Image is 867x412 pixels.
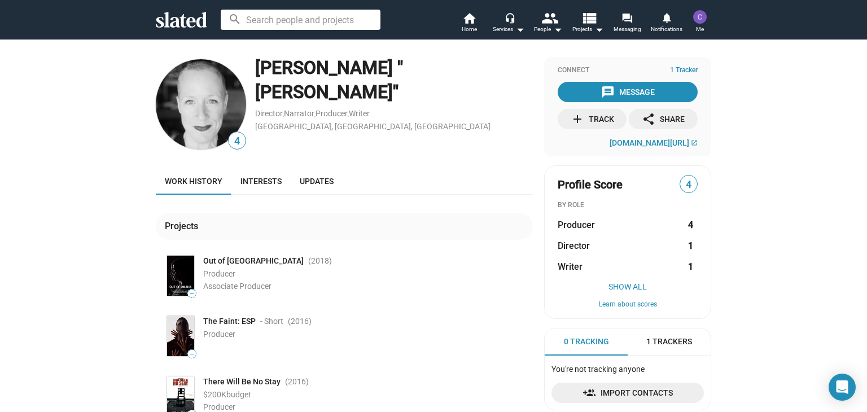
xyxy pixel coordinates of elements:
[348,111,349,117] span: ,
[188,291,196,297] span: —
[651,23,682,36] span: Notifications
[462,23,477,36] span: Home
[642,112,655,126] mat-icon: share
[696,23,704,36] span: Me
[493,23,524,36] div: Services
[601,85,615,99] mat-icon: message
[558,82,698,102] button: Message
[614,23,641,36] span: Messaging
[156,168,231,195] a: Work history
[551,365,645,374] span: You're not tracking anyone
[203,376,281,387] span: There Will Be No Stay
[291,168,343,195] a: Updates
[240,177,282,186] span: Interests
[680,177,697,192] span: 4
[167,256,194,296] img: Poster: Out of Omaha
[558,261,583,273] span: Writer
[670,66,698,75] span: 1 Tracker
[647,11,686,36] a: Notifications
[592,23,606,36] mat-icon: arrow_drop_down
[686,8,713,37] button: C FreemanMe
[300,177,334,186] span: Updates
[691,139,698,146] mat-icon: open_in_new
[255,56,533,104] div: [PERSON_NAME] "[PERSON_NAME]"
[203,282,272,291] span: Associate Producer
[285,376,309,387] span: (2016 )
[462,11,476,25] mat-icon: home
[568,11,607,36] button: Projects
[646,336,692,347] span: 1 Trackers
[308,256,332,266] span: (2018 )
[571,109,614,129] div: Track
[528,11,568,36] button: People
[558,282,698,291] button: Show All
[255,109,283,118] a: Director
[642,109,685,129] div: Share
[661,12,672,23] mat-icon: notifications
[316,109,348,118] a: Producer
[203,402,235,411] span: Producer
[551,383,704,403] a: Import Contacts
[226,390,251,399] span: budget
[314,111,316,117] span: ,
[203,316,256,327] span: The Faint: ESP
[558,177,623,192] span: Profile Score
[558,109,627,129] button: Track
[571,112,584,126] mat-icon: add
[229,134,246,149] span: 4
[551,23,564,36] mat-icon: arrow_drop_down
[489,11,528,36] button: Services
[581,10,597,26] mat-icon: view_list
[610,138,689,147] span: [DOMAIN_NAME][URL]
[349,109,370,118] a: Writer
[541,10,558,26] mat-icon: people
[165,220,203,232] div: Projects
[601,82,655,102] div: Message
[283,111,284,117] span: ,
[621,12,632,23] mat-icon: forum
[167,316,194,356] img: Poster: The Faint: ESP
[255,122,491,131] a: [GEOGRAPHIC_DATA], [GEOGRAPHIC_DATA], [GEOGRAPHIC_DATA]
[561,383,695,403] span: Import Contacts
[260,316,283,327] span: - Short
[693,10,707,24] img: C Freeman
[564,336,609,347] span: 0 Tracking
[449,11,489,36] a: Home
[203,256,304,266] span: Out of [GEOGRAPHIC_DATA]
[534,23,562,36] div: People
[558,219,595,231] span: Producer
[203,269,235,278] span: Producer
[607,11,647,36] a: Messaging
[610,138,698,147] a: [DOMAIN_NAME][URL]
[558,300,698,309] button: Learn about scores
[829,374,856,401] div: Open Intercom Messenger
[165,177,222,186] span: Work history
[203,390,226,399] span: $200K
[188,351,196,357] span: —
[505,12,515,23] mat-icon: headset_mic
[288,316,312,327] span: (2016 )
[558,66,698,75] div: Connect
[688,240,693,252] strong: 1
[284,109,314,118] a: Narrator
[513,23,527,36] mat-icon: arrow_drop_down
[688,261,693,273] strong: 1
[203,330,235,339] span: Producer
[156,59,246,150] img: Patty Ann "Dillon"
[688,219,693,231] strong: 4
[221,10,380,30] input: Search people and projects
[231,168,291,195] a: Interests
[572,23,603,36] span: Projects
[558,240,590,252] span: Director
[558,201,698,210] div: BY ROLE
[629,109,698,129] button: Share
